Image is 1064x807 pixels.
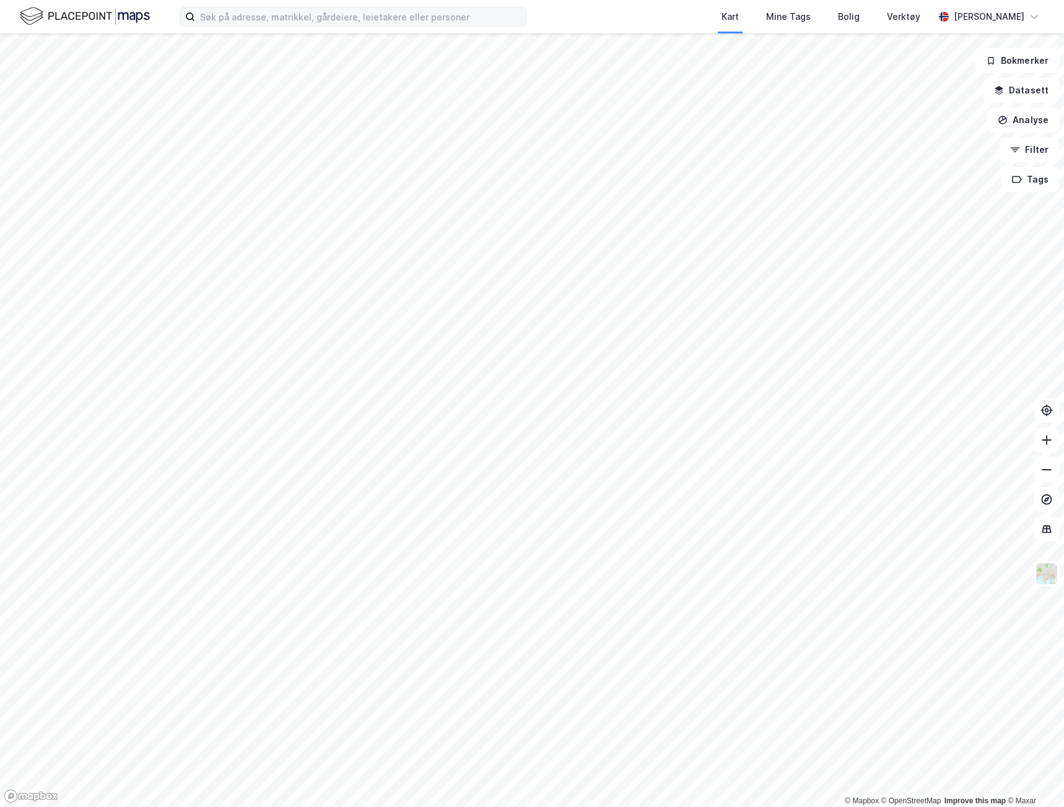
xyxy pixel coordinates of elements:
[1035,562,1058,585] img: Z
[195,7,526,26] input: Søk på adresse, matrikkel, gårdeiere, leietakere eller personer
[4,789,58,803] a: Mapbox homepage
[1001,167,1059,192] button: Tags
[881,796,941,805] a: OpenStreetMap
[887,9,920,24] div: Verktøy
[1000,137,1059,162] button: Filter
[20,6,150,27] img: logo.f888ab2527a4732fd821a326f86c7f29.svg
[1002,748,1064,807] div: Kontrollprogram for chat
[975,48,1059,73] button: Bokmerker
[987,108,1059,132] button: Analyse
[1002,748,1064,807] iframe: Chat Widget
[954,9,1024,24] div: [PERSON_NAME]
[944,796,1006,805] a: Improve this map
[838,9,860,24] div: Bolig
[983,78,1059,103] button: Datasett
[766,9,811,24] div: Mine Tags
[722,9,739,24] div: Kart
[845,796,879,805] a: Mapbox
